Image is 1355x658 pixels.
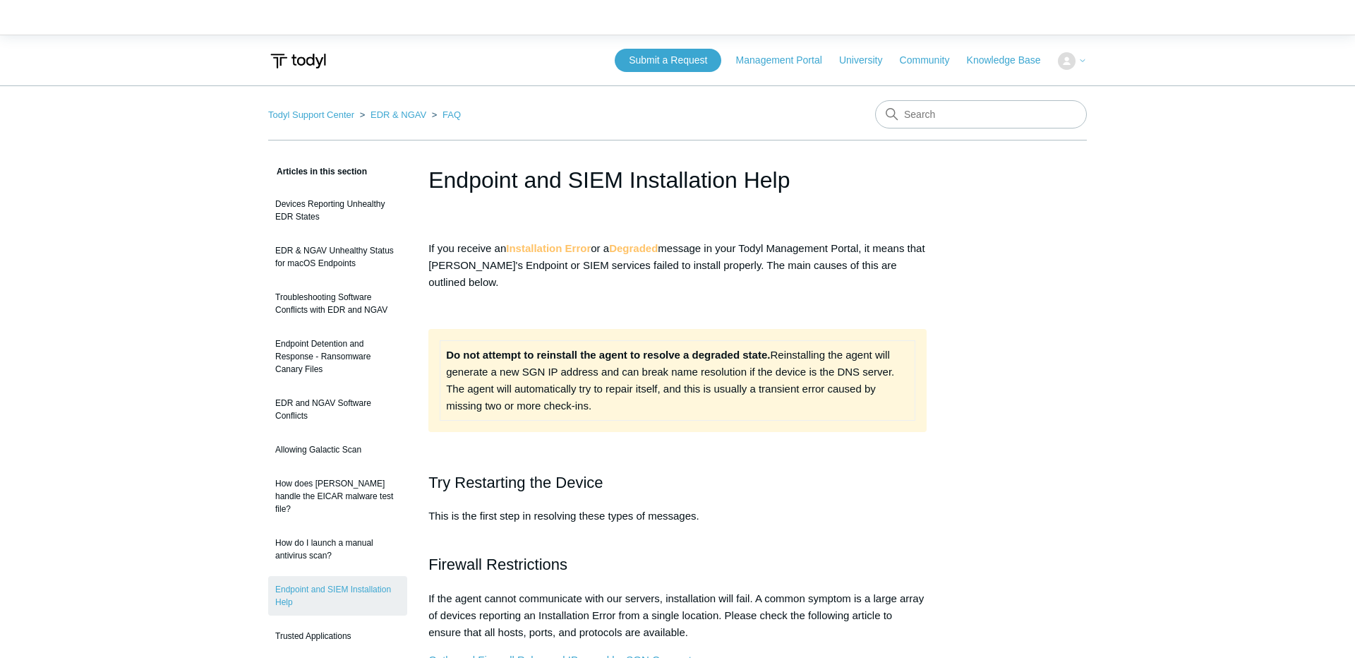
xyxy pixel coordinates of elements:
a: Allowing Galactic Scan [268,436,407,463]
h2: Firewall Restrictions [428,552,927,577]
a: Devices Reporting Unhealthy EDR States [268,191,407,230]
a: Submit a Request [615,49,721,72]
a: Todyl Support Center [268,109,354,120]
p: If the agent cannot communicate with our servers, installation will fail. A common symptom is a l... [428,590,927,641]
a: Management Portal [736,53,836,68]
span: Articles in this section [268,167,367,177]
img: Todyl Support Center Help Center home page [268,48,328,74]
p: If you receive an or a message in your Todyl Management Portal, it means that [PERSON_NAME]'s End... [428,240,927,291]
h2: Try Restarting the Device [428,470,927,495]
h1: Endpoint and SIEM Installation Help [428,163,927,197]
a: EDR & NGAV Unhealthy Status for macOS Endpoints [268,237,407,277]
a: EDR & NGAV [371,109,426,120]
a: University [839,53,896,68]
a: Community [900,53,964,68]
strong: Degraded [609,242,658,254]
input: Search [875,100,1087,128]
a: Trusted Applications [268,623,407,650]
a: Troubleshooting Software Conflicts with EDR and NGAV [268,284,407,323]
a: EDR and NGAV Software Conflicts [268,390,407,429]
li: Todyl Support Center [268,109,357,120]
li: EDR & NGAV [357,109,429,120]
strong: Installation Error [506,242,591,254]
strong: Do not attempt to reinstall the agent to resolve a degraded state. [446,349,770,361]
p: This is the first step in resolving these types of messages. [428,508,927,542]
a: FAQ [442,109,461,120]
a: How does [PERSON_NAME] handle the EICAR malware test file? [268,470,407,522]
a: Endpoint Detention and Response - Ransomware Canary Files [268,330,407,383]
td: Reinstalling the agent will generate a new SGN IP address and can break name resolution if the de... [440,341,915,421]
a: Knowledge Base [967,53,1055,68]
a: How do I launch a manual antivirus scan? [268,530,407,569]
li: FAQ [429,109,461,120]
a: Endpoint and SIEM Installation Help [268,576,407,616]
